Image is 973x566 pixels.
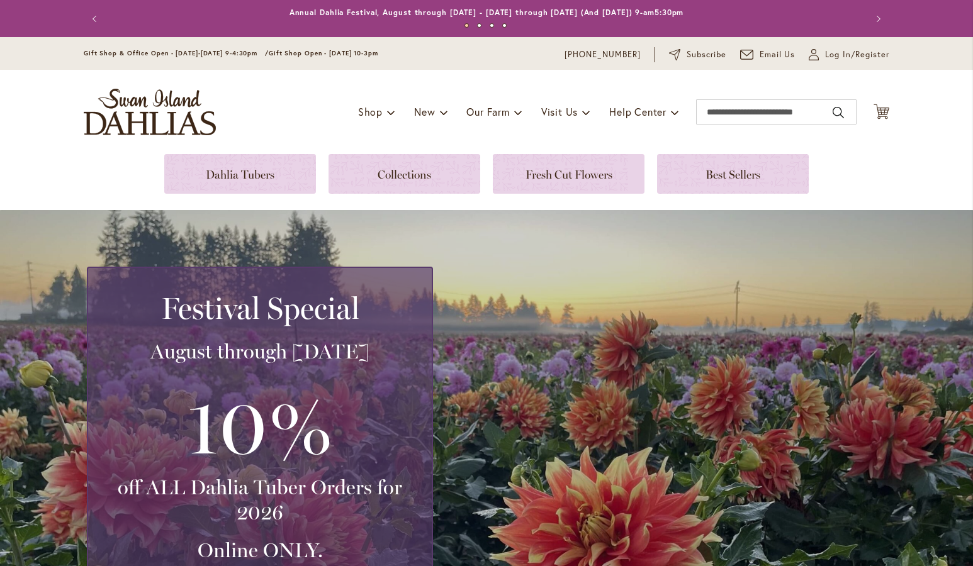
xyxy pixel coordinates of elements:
span: Gift Shop & Office Open - [DATE]-[DATE] 9-4:30pm / [84,49,269,57]
button: 4 of 4 [502,23,507,28]
span: New [414,105,435,118]
span: Visit Us [541,105,578,118]
span: Our Farm [466,105,509,118]
a: Annual Dahlia Festival, August through [DATE] - [DATE] through [DATE] (And [DATE]) 9-am5:30pm [290,8,684,17]
h3: off ALL Dahlia Tuber Orders for 2026 [103,475,417,525]
button: Previous [84,6,109,31]
button: 1 of 4 [464,23,469,28]
span: Log In/Register [825,48,889,61]
span: Subscribe [687,48,726,61]
h2: Festival Special [103,291,417,326]
a: store logo [84,89,216,135]
span: Email Us [760,48,796,61]
button: 3 of 4 [490,23,494,28]
span: Help Center [609,105,666,118]
span: Gift Shop Open - [DATE] 10-3pm [269,49,378,57]
a: [PHONE_NUMBER] [565,48,641,61]
a: Log In/Register [809,48,889,61]
a: Subscribe [669,48,726,61]
button: 2 of 4 [477,23,481,28]
span: Shop [358,105,383,118]
a: Email Us [740,48,796,61]
button: Next [864,6,889,31]
h3: August through [DATE] [103,339,417,364]
h3: 10% [103,377,417,475]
